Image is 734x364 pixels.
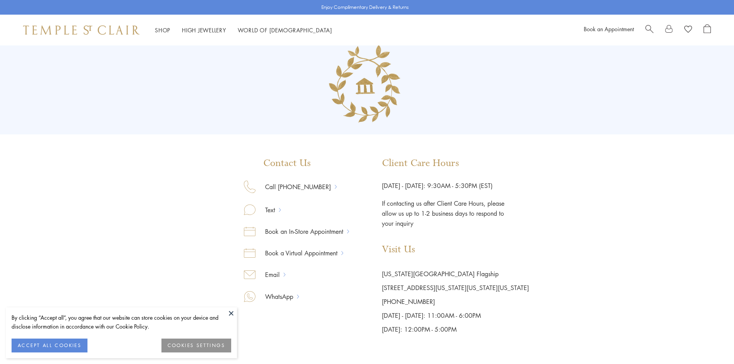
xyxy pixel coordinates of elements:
p: [DATE] - [DATE]: 9:30AM - 5:30PM (EST) [382,181,529,191]
a: ShopShop [155,26,170,34]
a: Book an Appointment [584,25,634,33]
p: If contacting us after Client Care Hours, please allow us up to 1-2 business days to respond to y... [382,191,505,228]
p: [DATE] - [DATE]: 11:00AM - 6:00PM [382,309,529,322]
a: [PHONE_NUMBER] [382,297,435,306]
a: World of [DEMOGRAPHIC_DATA]World of [DEMOGRAPHIC_DATA] [238,26,332,34]
p: [US_STATE][GEOGRAPHIC_DATA] Flagship [382,267,529,281]
nav: Main navigation [155,25,332,35]
p: Client Care Hours [382,158,529,169]
div: By clicking “Accept all”, you agree that our website can store cookies on your device and disclos... [12,313,231,331]
a: Text [255,205,279,215]
img: Group_135.png [320,37,414,132]
a: Open Shopping Bag [704,24,711,36]
p: Visit Us [382,244,529,255]
a: WhatsApp [255,292,297,302]
a: High JewelleryHigh Jewellery [182,26,226,34]
a: Search [645,24,653,36]
p: Contact Us [244,158,349,169]
a: Call [PHONE_NUMBER] [255,182,335,192]
button: COOKIES SETTINGS [161,339,231,352]
a: Book an In-Store Appointment [255,226,347,237]
p: [DATE]: 12:00PM - 5:00PM [382,322,529,336]
img: Temple St. Clair [23,25,139,35]
button: ACCEPT ALL COOKIES [12,339,87,352]
a: [STREET_ADDRESS][US_STATE][US_STATE][US_STATE] [382,283,529,292]
p: Enjoy Complimentary Delivery & Returns [321,3,409,11]
a: View Wishlist [684,24,692,36]
a: Email [255,270,284,280]
a: Book a Virtual Appointment [255,248,341,258]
